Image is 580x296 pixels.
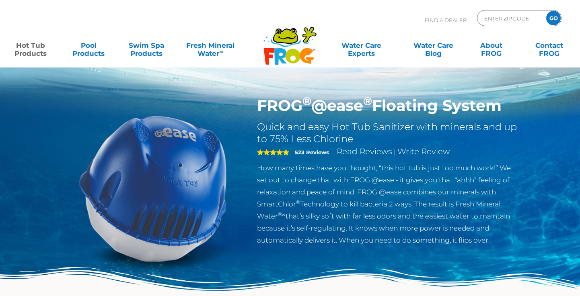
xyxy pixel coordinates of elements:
[527,37,572,53] a: ContactFROG
[546,11,561,25] input: GO
[325,37,398,53] a: Water CareExperts
[61,96,245,280] img: hot-tub-product-atease-system.png
[259,16,321,65] img: Frog Products Logo
[411,37,456,53] a: Water CareBlog
[295,149,329,155] strong: 523 Reviews
[182,37,239,53] a: Fresh MineralWater∞
[257,96,520,115] h1: FROG @ease Floating System
[219,49,223,55] sup: ∞
[257,121,520,145] h2: Quick and easy Hot Tub Sanitizer with minerals and up to 75% Less Chlorine
[257,162,520,246] p: How many times have you thought, “this hot tub is just too much work!” We set out to change that ...
[363,94,372,108] sup: ®
[425,10,467,30] p: Find A Dealer
[397,147,450,156] a: Write Review
[337,147,392,156] a: Read Reviews
[278,211,286,217] sup: ®∞
[296,199,300,205] sup: ®
[257,149,289,155] span: 5
[8,37,53,53] a: Hot TubProducts
[469,37,514,53] a: AboutFROG
[124,37,169,53] a: Swim SpaProducts
[394,148,396,156] span: |
[66,37,111,53] a: PoolProducts
[302,94,311,108] sup: ®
